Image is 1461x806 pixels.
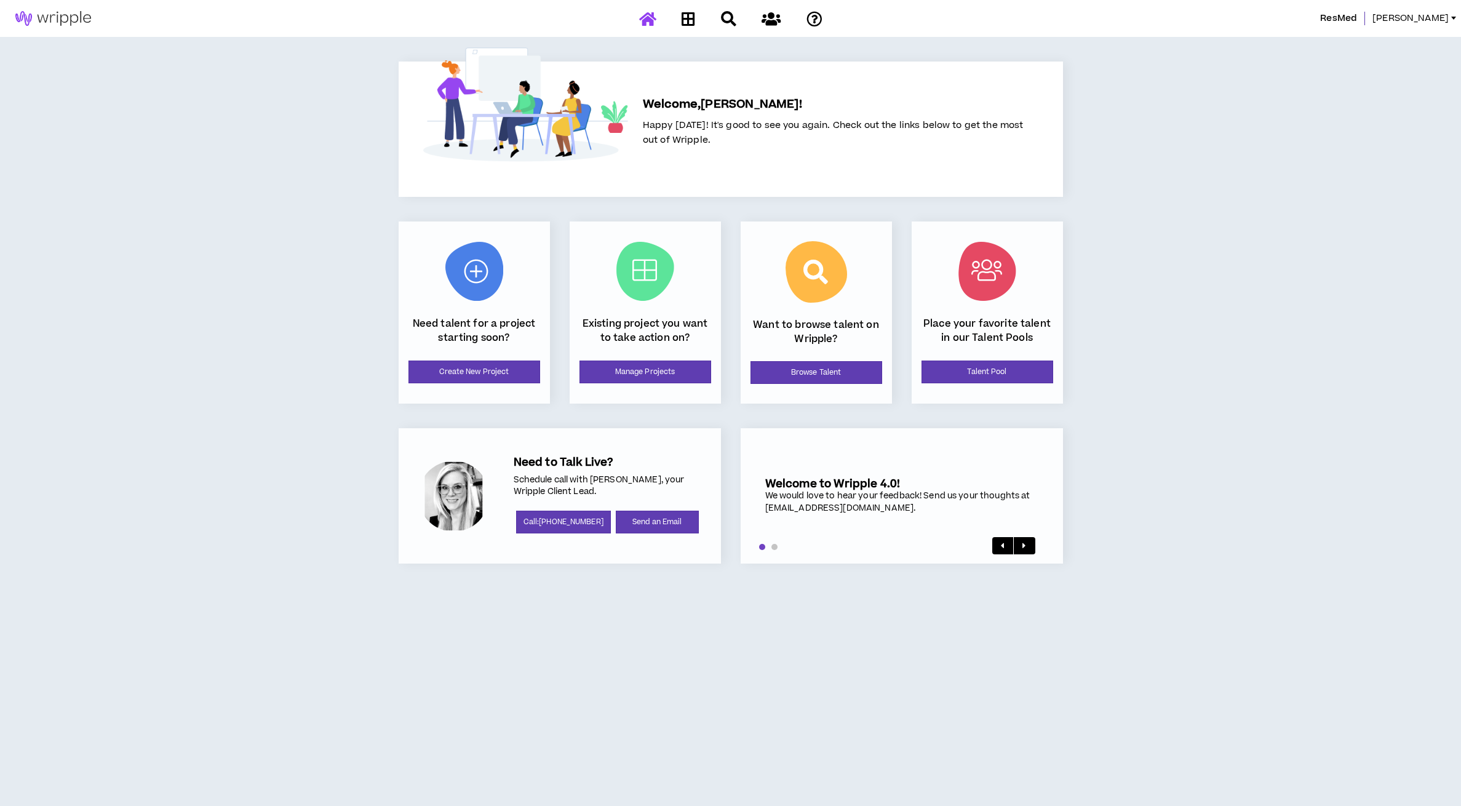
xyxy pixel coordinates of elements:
[750,361,882,384] a: Browse Talent
[1372,12,1449,25] span: [PERSON_NAME]
[958,242,1016,301] img: Talent Pool
[516,511,611,533] a: Call:[PHONE_NUMBER]
[765,477,1038,490] h5: Welcome to Wripple 4.0!
[408,317,540,345] p: Need talent for a project starting soon?
[514,456,701,469] h5: Need to Talk Live?
[445,242,503,301] img: New Project
[922,361,1053,383] a: Talent Pool
[408,361,540,383] a: Create New Project
[643,119,1024,146] span: Happy [DATE]! It's good to see you again. Check out the links below to get the most out of Wripple.
[750,318,882,346] p: Want to browse talent on Wripple?
[922,317,1053,345] p: Place your favorite talent in our Talent Pools
[616,242,674,301] img: Current Projects
[765,490,1038,514] div: We would love to hear your feedback! Send us your thoughts at [EMAIL_ADDRESS][DOMAIN_NAME].
[418,461,489,532] div: Amanda P.
[1320,12,1357,25] span: ResMed
[643,96,1024,113] h5: Welcome, [PERSON_NAME] !
[579,317,711,345] p: Existing project you want to take action on?
[514,474,701,498] p: Schedule call with [PERSON_NAME], your Wripple Client Lead.
[616,511,699,533] a: Send an Email
[579,361,711,383] a: Manage Projects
